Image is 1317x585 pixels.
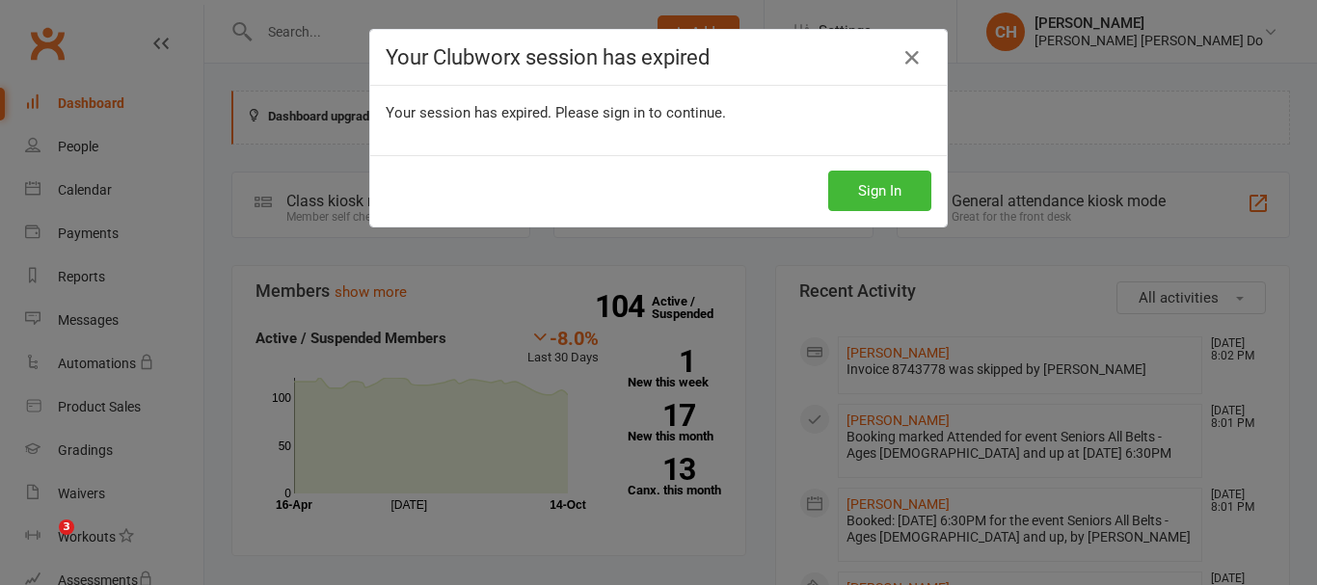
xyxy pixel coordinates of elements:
[386,104,726,121] span: Your session has expired. Please sign in to continue.
[828,171,931,211] button: Sign In
[19,519,66,566] iframe: Intercom live chat
[59,519,74,535] span: 3
[897,42,927,73] a: Close
[386,45,931,69] h4: Your Clubworx session has expired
